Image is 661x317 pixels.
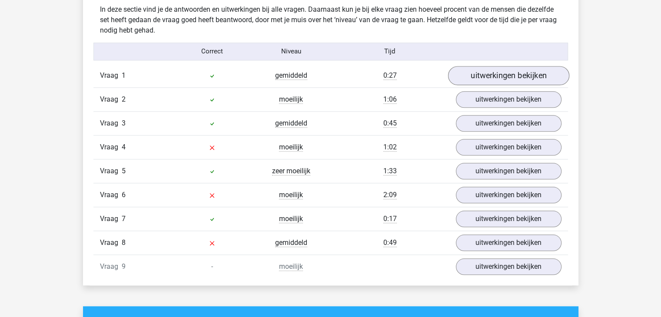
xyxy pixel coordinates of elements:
span: 2 [122,95,126,103]
span: zeer moeilijk [272,167,310,175]
span: Vraag [100,166,122,176]
span: Vraag [100,238,122,248]
span: 0:27 [383,71,397,80]
span: gemiddeld [275,119,307,128]
span: 5 [122,167,126,175]
span: 6 [122,191,126,199]
div: Correct [173,46,252,56]
a: uitwerkingen bekijken [456,234,561,251]
span: Vraag [100,118,122,129]
span: 2:09 [383,191,397,199]
span: gemiddeld [275,238,307,247]
span: 1:02 [383,143,397,152]
span: moeilijk [279,143,303,152]
span: 1 [122,71,126,79]
a: uitwerkingen bekijken [456,91,561,108]
span: 4 [122,143,126,151]
span: moeilijk [279,215,303,223]
a: uitwerkingen bekijken [456,163,561,179]
div: Tijd [330,46,449,56]
div: - [173,261,252,272]
a: uitwerkingen bekijken [456,115,561,132]
span: gemiddeld [275,71,307,80]
span: moeilijk [279,191,303,199]
span: 0:45 [383,119,397,128]
span: 1:06 [383,95,397,104]
a: uitwerkingen bekijken [448,66,569,85]
span: 7 [122,215,126,223]
span: Vraag [100,214,122,224]
a: uitwerkingen bekijken [456,211,561,227]
span: 9 [122,262,126,271]
span: moeilijk [279,262,303,271]
a: uitwerkingen bekijken [456,258,561,275]
a: uitwerkingen bekijken [456,139,561,155]
span: moeilijk [279,95,303,104]
span: Vraag [100,70,122,81]
span: 0:49 [383,238,397,247]
span: Vraag [100,190,122,200]
span: 1:33 [383,167,397,175]
span: 3 [122,119,126,127]
div: In deze sectie vind je de antwoorden en uitwerkingen bij alle vragen. Daarnaast kun je bij elke v... [93,4,568,36]
span: 0:17 [383,215,397,223]
span: 8 [122,238,126,247]
span: Vraag [100,94,122,105]
div: Niveau [252,46,331,56]
a: uitwerkingen bekijken [456,187,561,203]
span: Vraag [100,261,122,272]
span: Vraag [100,142,122,152]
